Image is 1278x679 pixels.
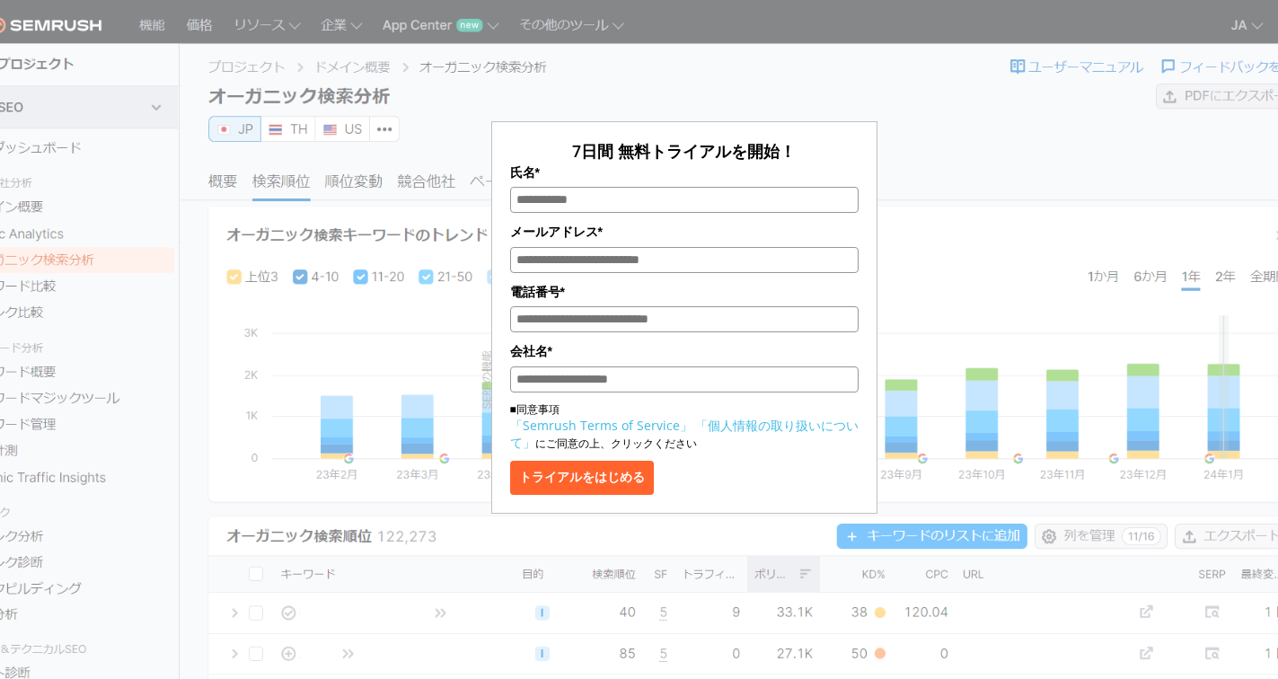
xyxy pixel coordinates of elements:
[510,282,859,302] label: 電話番号*
[510,222,859,242] label: メールアドレス*
[510,417,692,434] a: 「Semrush Terms of Service」
[510,417,859,451] a: 「個人情報の取り扱いについて」
[510,401,859,452] p: ■同意事項 にご同意の上、クリックください
[510,461,654,495] button: トライアルをはじめる
[572,140,796,162] span: 7日間 無料トライアルを開始！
